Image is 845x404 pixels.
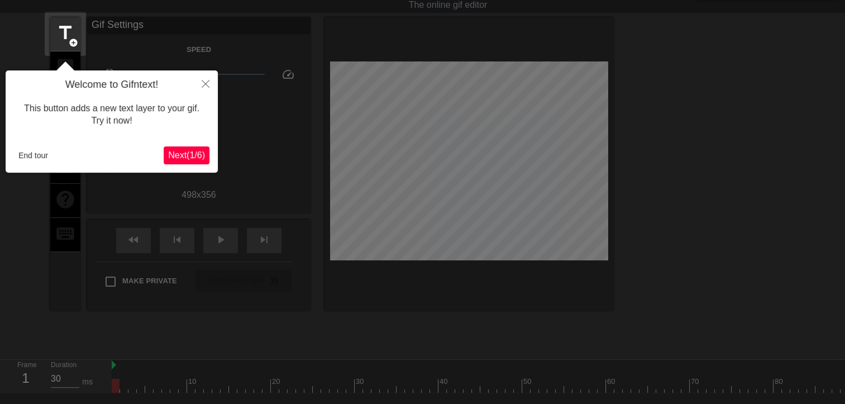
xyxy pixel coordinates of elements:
button: End tour [14,147,52,164]
span: Next ( 1 / 6 ) [168,150,205,160]
button: Close [193,70,218,96]
h4: Welcome to Gifntext! [14,79,209,91]
button: Next [164,146,209,164]
div: This button adds a new text layer to your gif. Try it now! [14,91,209,139]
